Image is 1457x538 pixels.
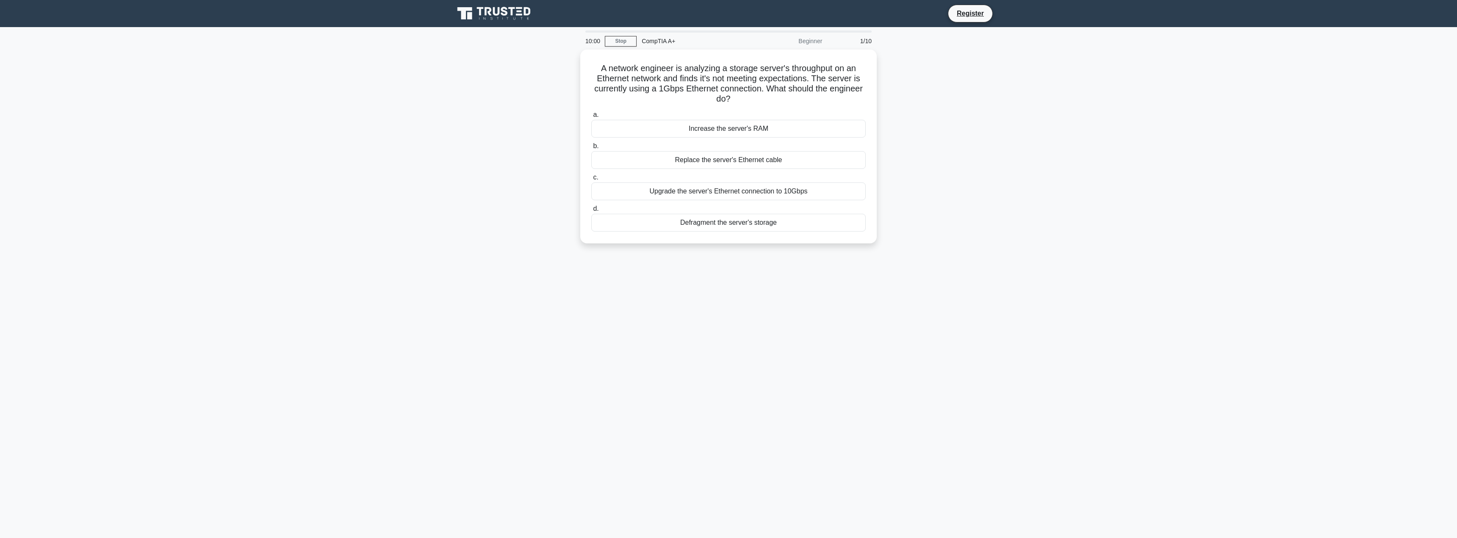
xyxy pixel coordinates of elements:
span: a. [593,111,598,118]
a: Stop [605,36,637,47]
a: Register [952,8,989,19]
div: Replace the server's Ethernet cable [591,151,866,169]
div: 1/10 [827,33,877,50]
div: Upgrade the server's Ethernet connection to 10Gbps [591,182,866,200]
span: d. [593,205,598,212]
div: 10:00 [580,33,605,50]
span: c. [593,174,598,181]
div: Increase the server's RAM [591,120,866,138]
div: CompTIA A+ [637,33,753,50]
div: Beginner [753,33,827,50]
span: b. [593,142,598,149]
h5: A network engineer is analyzing a storage server's throughput on an Ethernet network and finds it... [590,63,867,105]
div: Defragment the server's storage [591,214,866,232]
